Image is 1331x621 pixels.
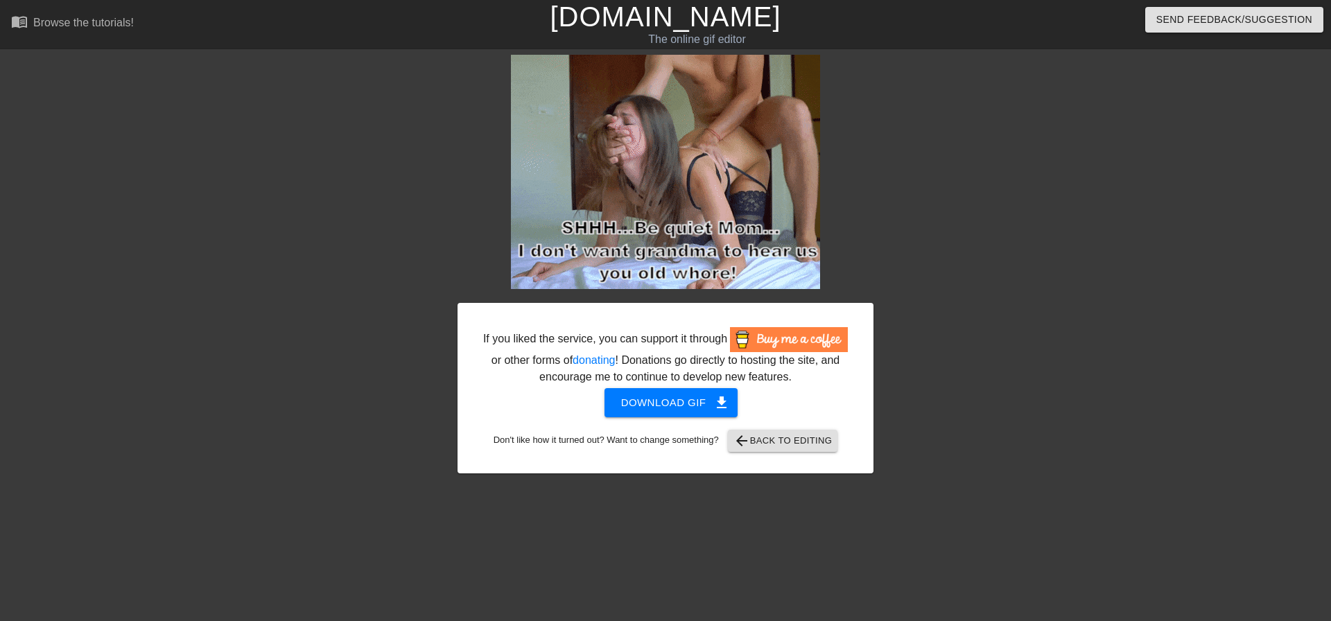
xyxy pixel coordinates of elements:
[604,388,738,417] button: Download gif
[733,432,750,449] span: arrow_back
[621,394,722,412] span: Download gif
[593,396,738,408] a: Download gif
[728,430,838,452] button: Back to Editing
[479,430,852,452] div: Don't like how it turned out? Want to change something?
[1145,7,1323,33] button: Send Feedback/Suggestion
[730,327,848,352] img: Buy Me A Coffee
[713,394,730,411] span: get_app
[451,31,943,48] div: The online gif editor
[11,13,134,35] a: Browse the tutorials!
[573,354,615,366] a: donating
[482,327,849,385] div: If you liked the service, you can support it through or other forms of ! Donations go directly to...
[33,17,134,28] div: Browse the tutorials!
[11,13,28,30] span: menu_book
[511,55,820,289] img: AaykdJAt.gif
[550,1,781,32] a: [DOMAIN_NAME]
[1156,11,1312,28] span: Send Feedback/Suggestion
[733,432,833,449] span: Back to Editing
